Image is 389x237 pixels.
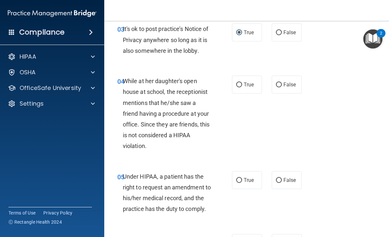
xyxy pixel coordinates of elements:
[8,68,95,76] a: OSHA
[244,81,254,88] span: True
[283,81,296,88] span: False
[20,100,44,108] p: Settings
[8,7,96,20] img: PMB logo
[19,28,65,37] h4: Compliance
[8,53,95,61] a: HIPAA
[43,210,73,216] a: Privacy Policy
[117,25,124,33] span: 03
[363,29,382,49] button: Open Resource Center, 2 new notifications
[117,173,124,181] span: 05
[8,84,95,92] a: OfficeSafe University
[236,178,242,183] input: True
[8,100,95,108] a: Settings
[283,177,296,183] span: False
[123,173,211,213] span: Under HIPAA, a patient has the right to request an amendment to his/her medical record, and the p...
[236,30,242,35] input: True
[123,78,210,149] span: While at her daughter's open house at school, the receptionist mentions that he/she saw a friend ...
[20,53,36,61] p: HIPAA
[276,178,282,183] input: False
[380,33,382,42] div: 2
[244,29,254,36] span: True
[117,78,124,85] span: 04
[20,68,36,76] p: OSHA
[283,29,296,36] span: False
[8,210,36,216] a: Terms of Use
[236,82,242,87] input: True
[20,84,81,92] p: OfficeSafe University
[276,82,282,87] input: False
[276,30,282,35] input: False
[8,219,62,225] span: Ⓒ Rectangle Health 2024
[123,25,209,54] span: It's ok to post practice’s Notice of Privacy anywhere so long as it is also somewhere in the lobby.
[244,177,254,183] span: True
